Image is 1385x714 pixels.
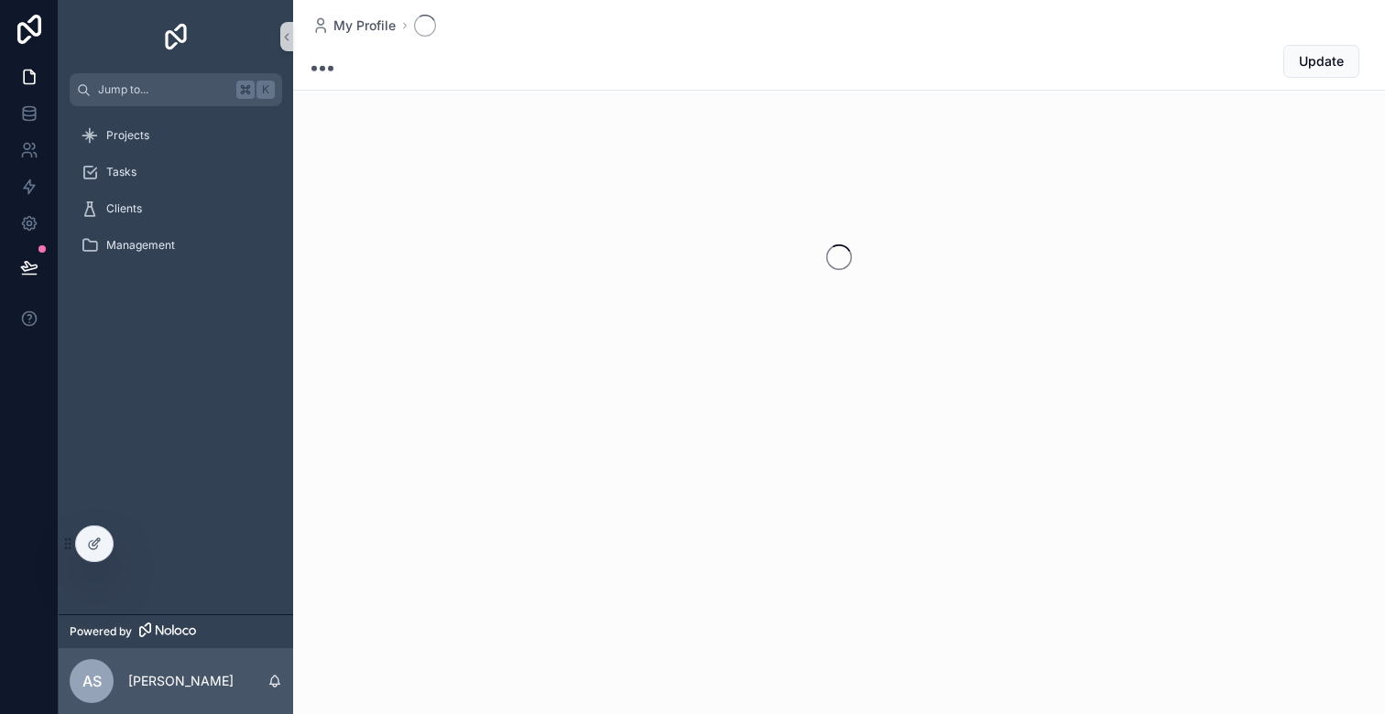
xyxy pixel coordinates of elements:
span: Management [106,238,175,253]
span: Clients [106,201,142,216]
a: Projects [70,119,282,152]
p: [PERSON_NAME] [128,672,234,690]
div: scrollable content [59,106,293,286]
span: AS [82,670,102,692]
a: Powered by [59,614,293,648]
a: Clients [70,192,282,225]
span: Jump to... [98,82,229,97]
a: Tasks [70,156,282,189]
span: Tasks [106,165,136,179]
span: Projects [106,128,149,143]
a: My Profile [311,16,396,35]
span: Powered by [70,624,132,639]
img: App logo [161,22,191,51]
span: Update [1299,52,1344,70]
a: Management [70,229,282,262]
span: K [258,82,273,97]
button: Jump to...K [70,73,282,106]
button: Update [1283,45,1359,78]
span: My Profile [333,16,396,35]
